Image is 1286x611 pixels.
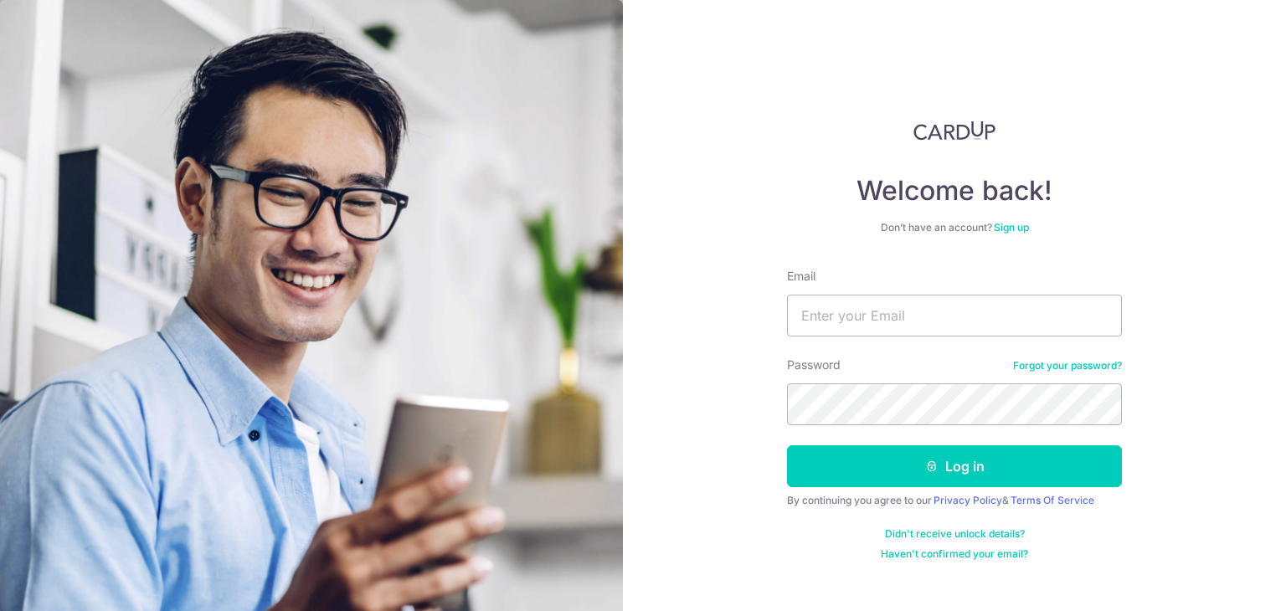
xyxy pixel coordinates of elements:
[994,221,1029,234] a: Sign up
[934,494,1002,506] a: Privacy Policy
[885,527,1025,541] a: Didn't receive unlock details?
[881,547,1028,561] a: Haven't confirmed your email?
[787,221,1122,234] div: Don’t have an account?
[787,357,841,373] label: Password
[787,268,815,285] label: Email
[1013,359,1122,372] a: Forgot your password?
[787,295,1122,336] input: Enter your Email
[787,445,1122,487] button: Log in
[787,494,1122,507] div: By continuing you agree to our &
[1011,494,1094,506] a: Terms Of Service
[913,121,995,141] img: CardUp Logo
[787,174,1122,208] h4: Welcome back!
